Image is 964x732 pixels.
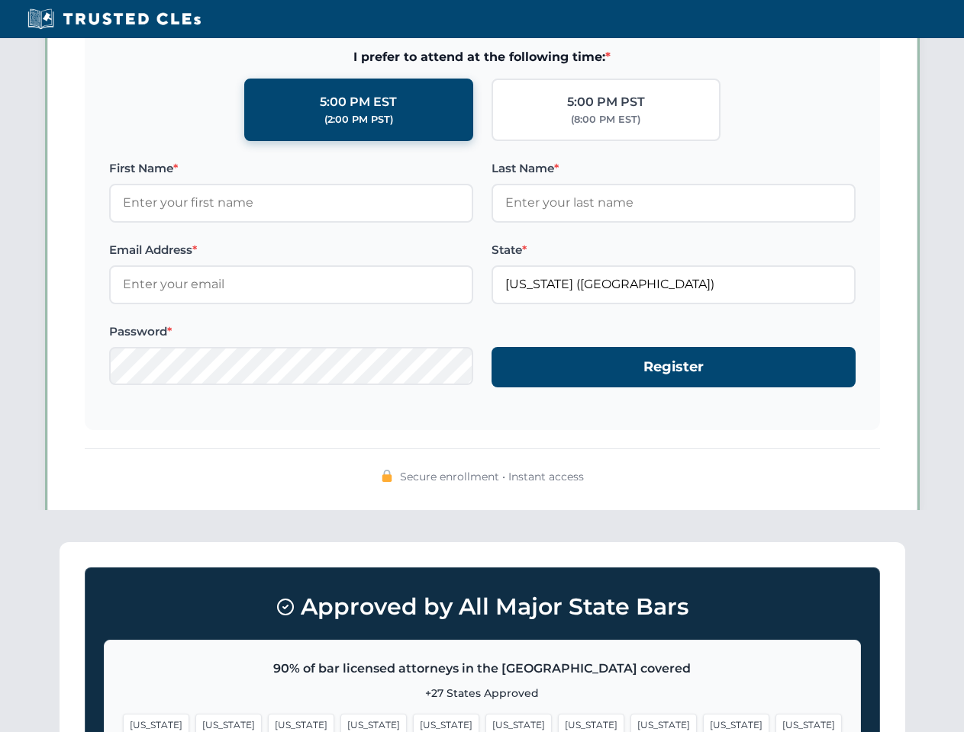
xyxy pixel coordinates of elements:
[381,470,393,482] img: 🔒
[109,47,856,67] span: I prefer to attend at the following time:
[492,159,856,178] label: Last Name
[123,659,842,679] p: 90% of bar licensed attorneys in the [GEOGRAPHIC_DATA] covered
[109,241,473,259] label: Email Address
[109,323,473,341] label: Password
[109,184,473,222] input: Enter your first name
[109,159,473,178] label: First Name
[123,685,842,701] p: +27 States Approved
[492,241,856,259] label: State
[492,347,856,387] button: Register
[109,265,473,303] input: Enter your email
[492,265,856,303] input: Florida (FL)
[400,468,584,485] span: Secure enrollment • Instant access
[567,92,645,112] div: 5:00 PM PST
[571,112,640,127] div: (8:00 PM EST)
[320,92,397,112] div: 5:00 PM EST
[324,112,393,127] div: (2:00 PM PST)
[23,8,205,30] img: Trusted CLEs
[104,586,861,628] h3: Approved by All Major State Bars
[492,184,856,222] input: Enter your last name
